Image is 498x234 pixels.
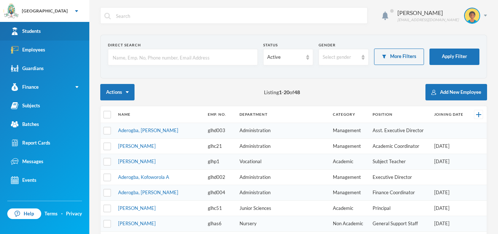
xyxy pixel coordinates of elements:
[104,13,111,19] img: search
[369,216,431,232] td: General Support Staff
[115,8,363,24] input: Search
[112,49,254,66] input: Name, Emp. No, Phone number, Email Address
[204,106,236,123] th: Emp. No.
[267,54,303,61] div: Active
[369,200,431,216] td: Principal
[279,89,282,95] b: 1
[118,143,156,149] a: [PERSON_NAME]
[236,123,329,139] td: Administration
[236,216,329,232] td: Nursery
[329,185,369,201] td: Management
[465,8,479,23] img: STUDENT
[118,158,156,164] a: [PERSON_NAME]
[329,169,369,185] td: Management
[11,158,43,165] div: Messages
[118,205,156,211] a: [PERSON_NAME]
[236,169,329,185] td: Administration
[431,154,469,170] td: [DATE]
[11,27,41,35] div: Students
[369,169,431,185] td: Executive Director
[236,106,329,123] th: Department
[22,8,68,14] div: [GEOGRAPHIC_DATA]
[11,46,45,54] div: Employees
[236,138,329,154] td: Administration
[397,17,459,23] div: [EMAIL_ADDRESS][DOMAIN_NAME]
[204,216,236,232] td: glhas6
[204,138,236,154] td: glhc21
[329,106,369,123] th: Category
[476,112,481,117] img: +
[204,154,236,170] td: glhp1
[100,84,135,100] button: Actions
[284,89,289,95] b: 20
[429,49,479,65] button: Apply Filter
[431,138,469,154] td: [DATE]
[369,138,431,154] td: Academic Coordinator
[118,127,178,133] a: Aderogba, [PERSON_NAME]
[329,154,369,170] td: Academic
[204,185,236,201] td: glhd004
[369,123,431,139] td: Asst. Executive Director
[66,210,82,218] a: Privacy
[11,176,36,184] div: Events
[204,123,236,139] td: glhd003
[61,210,63,218] div: ·
[11,102,40,110] div: Subjects
[431,106,469,123] th: Joining Date
[11,65,44,72] div: Guardians
[236,185,329,201] td: Administration
[108,42,258,48] div: Direct Search
[236,154,329,170] td: Vocational
[4,4,19,19] img: logo
[294,89,300,95] b: 48
[329,216,369,232] td: Non Academic
[323,54,358,61] div: Select gender
[11,139,50,147] div: Report Cards
[114,106,204,123] th: Name
[369,185,431,201] td: Finance Coordinator
[118,174,169,180] a: Aderogba, Kofoworola A
[431,185,469,201] td: [DATE]
[431,200,469,216] td: [DATE]
[118,220,156,226] a: [PERSON_NAME]
[329,123,369,139] td: Management
[7,208,41,219] a: Help
[329,200,369,216] td: Academic
[204,200,236,216] td: glhc51
[397,8,459,17] div: [PERSON_NAME]
[369,106,431,123] th: Position
[329,138,369,154] td: Management
[431,216,469,232] td: [DATE]
[11,120,39,128] div: Batches
[11,83,39,91] div: Finance
[369,154,431,170] td: Subject Teacher
[263,42,313,48] div: Status
[236,200,329,216] td: Junior Sciences
[204,169,236,185] td: glhd002
[319,42,369,48] div: Gender
[374,49,424,65] button: More Filters
[264,88,300,96] span: Listing - of
[44,210,58,218] a: Terms
[118,189,178,195] a: Aderogba, [PERSON_NAME]
[425,84,487,100] button: Add New Employee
